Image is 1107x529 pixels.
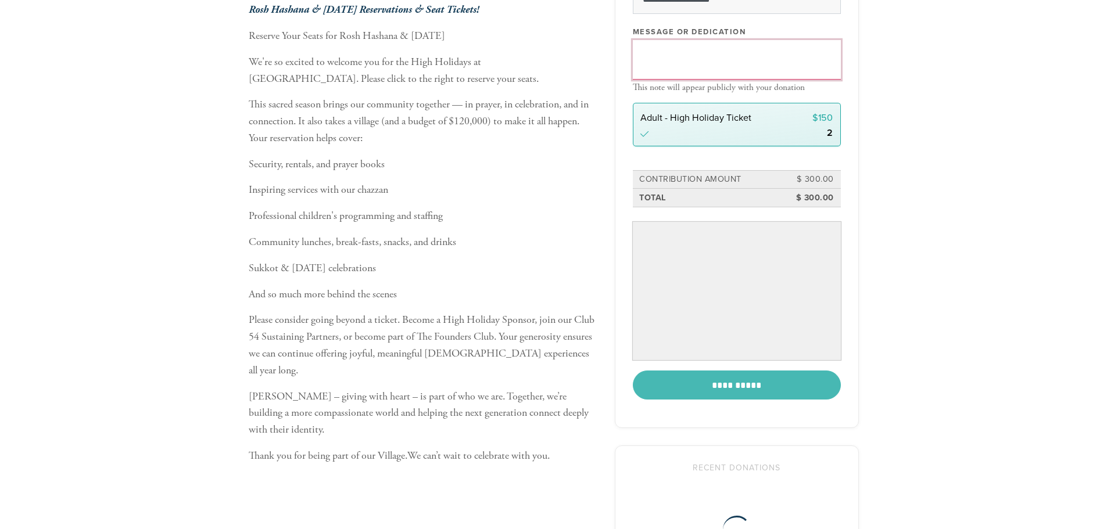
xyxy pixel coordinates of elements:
[249,28,597,45] p: Reserve Your Seats for Rosh Hashana & [DATE]
[249,312,597,379] p: Please consider going beyond a ticket. Become a High Holiday Sponsor, join our Club 54 Sustaining...
[633,27,746,37] label: Message or dedication
[637,190,783,206] td: Total
[812,112,818,124] span: $
[249,182,597,199] p: Inspiring services with our chazzan
[249,3,479,16] b: Rosh Hashana & [DATE] Reservations & Seat Tickets!
[640,112,751,124] span: Adult - High Holiday Ticket
[249,234,597,251] p: Community lunches, break-fasts, snacks, and drinks
[249,208,597,225] p: Professional children's programming and staffing
[249,388,597,438] p: [PERSON_NAME] – giving with heart – is part of who we are. Together, we’re building a more compas...
[249,448,597,465] p: Thank you for being part of our Village.We can’t wait to celebrate with you.
[637,171,783,188] td: Contribution Amount
[249,96,597,146] p: This sacred season brings our community together — in prayer, in celebration, and in connection. ...
[249,54,597,88] p: We're so excited to welcome you for the High Holidays at [GEOGRAPHIC_DATA]. Please click to the r...
[249,286,597,303] p: And so much more behind the scenes
[633,82,841,93] div: This note will appear publicly with your donation
[827,128,833,138] div: 2
[249,156,597,173] p: Security, rentals, and prayer books
[818,112,833,124] span: 150
[783,190,836,206] td: $ 300.00
[635,224,839,358] iframe: Secure payment input frame
[249,260,597,277] p: Sukkot & [DATE] celebrations
[783,171,836,188] td: $ 300.00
